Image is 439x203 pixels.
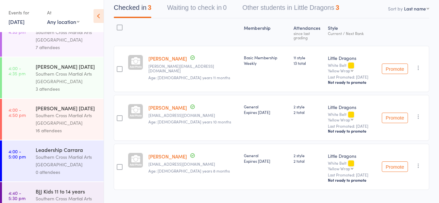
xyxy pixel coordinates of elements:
div: White Belt [328,112,377,122]
button: Other students in Little Dragons3 [242,1,339,18]
div: Yellow Wrap [328,118,350,122]
div: Southern Cross Martial Arts [GEOGRAPHIC_DATA] [36,28,98,44]
span: 11 style [294,55,323,60]
small: marina.y.moor@gmail.com [148,113,239,118]
time: 4:00 - 5:00 pm [8,149,26,159]
a: 3:45 -4:35 pmBJJ Kids 8 to 11 yearsSouthern Cross Martial Arts [GEOGRAPHIC_DATA]7 attendees [2,16,104,57]
div: At [47,7,79,18]
button: Promote [382,161,408,172]
label: Sort by [388,5,403,12]
button: Promote [382,113,408,123]
div: Yellow Wrap [328,68,350,73]
div: [PERSON_NAME] [DATE] [36,104,98,112]
button: Waiting to check in0 [167,1,227,18]
div: General [244,104,288,115]
div: Not ready to promote [328,177,377,183]
a: [DATE] [8,18,25,25]
div: Not ready to promote [328,128,377,134]
div: Little Dragons [328,55,377,61]
button: Checked in3 [114,1,151,18]
small: Last Promoted: [DATE] [328,124,377,128]
div: Atten­dances [291,21,325,43]
div: Southern Cross Martial Arts [GEOGRAPHIC_DATA] [36,112,98,127]
div: Current / Next Rank [328,31,377,35]
div: 3 attendees [36,85,98,93]
div: Not ready to promote [328,80,377,85]
div: White Belt [328,63,377,73]
a: 4:00 -4:50 pm[PERSON_NAME] [DATE]Southern Cross Martial Arts [GEOGRAPHIC_DATA]16 attendees [2,99,104,140]
div: 0 [223,4,227,11]
div: 16 attendees [36,127,98,134]
div: since last grading [294,31,323,40]
span: 13 total [294,60,323,66]
span: 2 total [294,109,323,115]
a: 4:00 -4:35 pm[PERSON_NAME] [DATE]Southern Cross Martial Arts [GEOGRAPHIC_DATA]3 attendees [2,57,104,98]
time: 3:45 - 4:35 pm [8,24,25,34]
div: [PERSON_NAME] [DATE] [36,63,98,70]
div: 3 [148,4,151,11]
span: Age: [DEMOGRAPHIC_DATA] years 8 months [148,168,230,174]
div: Little Dragons [328,153,377,159]
span: 2 style [294,104,323,109]
div: Yellow Wrap [328,166,350,171]
div: Southern Cross Martial Arts [GEOGRAPHIC_DATA] [36,70,98,85]
span: 2 style [294,153,323,158]
small: Last Promoted: [DATE] [328,75,377,79]
div: 7 attendees [36,44,98,51]
time: 4:00 - 4:35 pm [8,65,25,76]
div: Basic Membership Weekly [244,55,288,66]
div: Membership [241,21,291,43]
a: 4:00 -5:00 pmLeadership CarraraSouthern Cross Martial Arts [GEOGRAPHIC_DATA]0 attendees [2,140,104,181]
a: [PERSON_NAME] [148,153,187,160]
div: Events for [8,7,41,18]
div: Leadership Carrara [36,146,98,153]
div: Last name [404,5,426,12]
button: Promote [382,64,408,74]
small: sarah_fyfe@hotmail.com [148,64,239,73]
span: 2 total [294,158,323,164]
span: Age: [DEMOGRAPHIC_DATA] years 11 months [148,75,230,80]
time: 4:40 - 5:30 pm [8,190,25,201]
div: 0 attendees [36,168,98,176]
span: Age: [DEMOGRAPHIC_DATA] years 10 months [148,119,231,124]
small: Last Promoted: [DATE] [328,173,377,177]
div: Little Dragons [328,104,377,110]
div: 3 [336,4,339,11]
div: BJJ Kids 11 to 14 years [36,188,98,195]
div: Expires [DATE] [244,109,288,115]
div: White Belt [328,161,377,171]
a: [PERSON_NAME] [148,104,187,111]
div: Any location [47,18,79,25]
a: [PERSON_NAME] [148,55,187,62]
div: Southern Cross Martial Arts [GEOGRAPHIC_DATA] [36,153,98,168]
div: Expires [DATE] [244,158,288,164]
small: marina.y.moor@gmail.com [148,162,239,166]
time: 4:00 - 4:50 pm [8,107,26,118]
div: Style [325,21,379,43]
div: General [244,153,288,164]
